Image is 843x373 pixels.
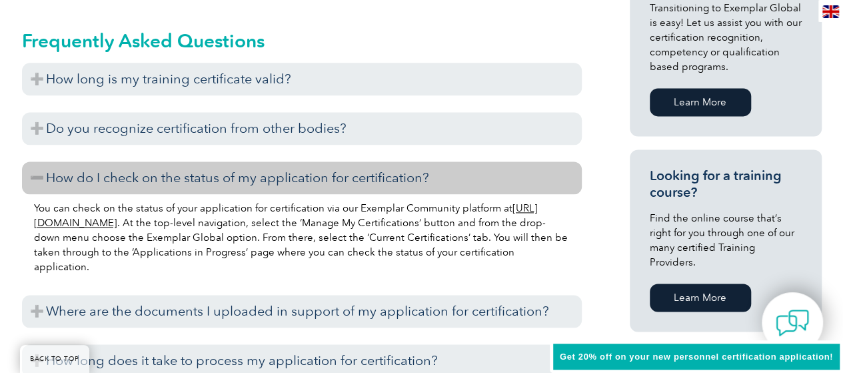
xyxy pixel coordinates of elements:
h3: Where are the documents I uploaded in support of my application for certification? [22,295,582,328]
img: contact-chat.png [776,306,809,340]
h3: How long is my training certificate valid? [22,63,582,95]
a: Learn More [650,88,751,116]
p: Transitioning to Exemplar Global is easy! Let us assist you with our certification recognition, c... [650,1,802,74]
h3: How do I check on the status of my application for certification? [22,161,582,194]
span: Get 20% off on your new personnel certification application! [560,352,833,362]
a: BACK TO TOP [20,345,89,373]
p: You can check on the status of your application for certification via our Exemplar Community plat... [34,201,570,274]
img: en [822,5,839,18]
h2: Frequently Asked Questions [22,30,582,51]
p: Find the online course that’s right for you through one of our many certified Training Providers. [650,211,802,270]
h3: Do you recognize certification from other bodies? [22,112,582,145]
a: Learn More [650,284,751,312]
h3: Looking for a training course? [650,167,802,201]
